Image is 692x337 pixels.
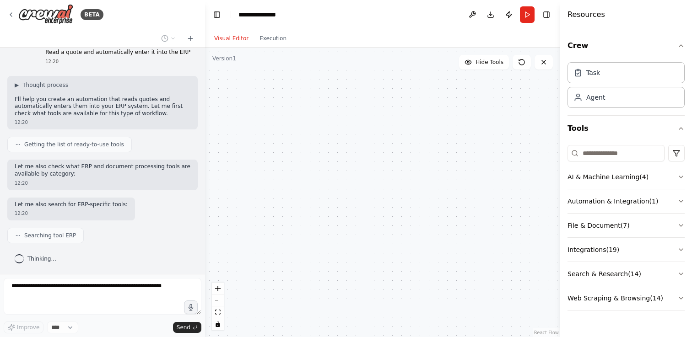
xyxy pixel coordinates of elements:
[568,141,685,318] div: Tools
[476,59,503,66] span: Hide Tools
[15,81,19,89] span: ▶
[17,324,39,331] span: Improve
[568,116,685,141] button: Tools
[459,55,509,70] button: Hide Tools
[177,324,190,331] span: Send
[183,33,198,44] button: Start a new chat
[568,165,685,189] button: AI & Machine Learning(4)
[15,201,128,209] p: Let me also search for ERP-specific tools:
[568,214,685,237] button: File & Document(7)
[81,9,103,20] div: BETA
[45,49,190,56] p: Read a quote and automatically enter it into the ERP
[586,68,600,77] div: Task
[15,163,190,177] p: Let me also check what ERP and document processing tools are available by category:
[238,10,286,19] nav: breadcrumb
[212,55,236,62] div: Version 1
[212,294,224,306] button: zoom out
[15,96,190,118] p: I'll help you create an automation that reads quotes and automatically enters them into your ERP ...
[568,59,685,115] div: Crew
[15,81,68,89] button: ▶Thought process
[568,33,685,59] button: Crew
[254,33,292,44] button: Execution
[24,141,124,148] span: Getting the list of ready-to-use tools
[568,238,685,262] button: Integrations(19)
[15,180,190,187] div: 12:20
[184,300,198,314] button: Click to speak your automation idea
[540,8,553,21] button: Hide right sidebar
[212,318,224,330] button: toggle interactivity
[45,58,190,65] div: 12:20
[212,283,224,330] div: React Flow controls
[157,33,179,44] button: Switch to previous chat
[15,210,128,217] div: 12:20
[212,283,224,294] button: zoom in
[586,93,605,102] div: Agent
[211,8,223,21] button: Hide left sidebar
[568,262,685,286] button: Search & Research(14)
[22,81,68,89] span: Thought process
[568,189,685,213] button: Automation & Integration(1)
[18,4,73,25] img: Logo
[212,306,224,318] button: fit view
[534,330,559,335] a: React Flow attribution
[24,232,76,239] span: Searching tool ERP
[568,9,605,20] h4: Resources
[27,255,56,262] span: Thinking...
[173,322,201,333] button: Send
[209,33,254,44] button: Visual Editor
[568,286,685,310] button: Web Scraping & Browsing(14)
[4,321,43,333] button: Improve
[15,119,190,126] div: 12:20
